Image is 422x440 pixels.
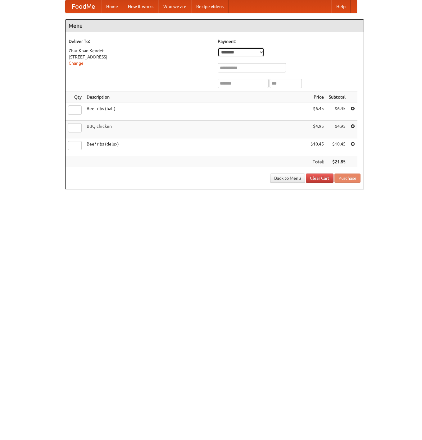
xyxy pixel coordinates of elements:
div: Zhar-Khan Kendet [69,48,211,54]
button: Purchase [334,174,361,183]
th: Total: [308,156,326,168]
a: Back to Menu [270,174,305,183]
a: Who we are [158,0,191,13]
h5: Deliver To: [69,38,211,44]
a: Help [331,0,351,13]
h5: Payment: [218,38,361,44]
a: Recipe videos [191,0,229,13]
th: Qty [66,91,84,103]
td: BBQ chicken [84,121,308,138]
th: Description [84,91,308,103]
h4: Menu [66,20,364,32]
a: Clear Cart [306,174,334,183]
a: FoodMe [66,0,101,13]
th: $21.85 [326,156,348,168]
td: $10.45 [326,138,348,156]
td: $6.45 [326,103,348,121]
td: Beef ribs (delux) [84,138,308,156]
td: $6.45 [308,103,326,121]
div: [STREET_ADDRESS] [69,54,211,60]
td: $4.95 [308,121,326,138]
th: Price [308,91,326,103]
td: $4.95 [326,121,348,138]
th: Subtotal [326,91,348,103]
a: Change [69,61,84,66]
td: $10.45 [308,138,326,156]
td: Beef ribs (half) [84,103,308,121]
a: How it works [123,0,158,13]
a: Home [101,0,123,13]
